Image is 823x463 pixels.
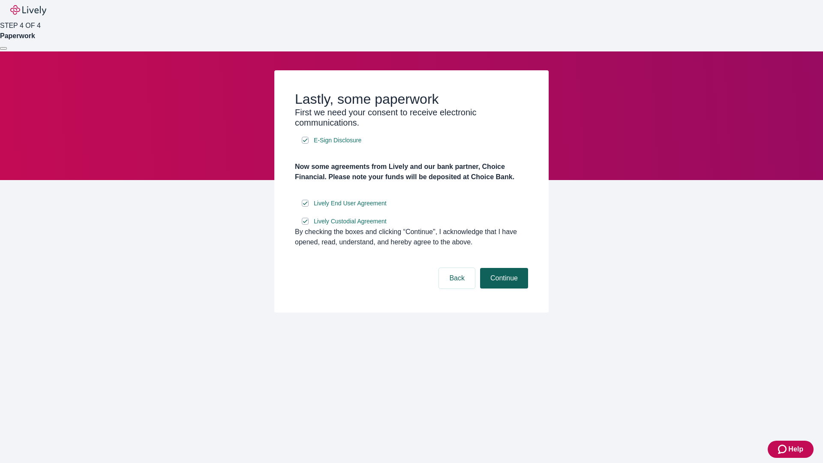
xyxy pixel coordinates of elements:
span: E-Sign Disclosure [314,136,361,145]
span: Help [788,444,803,454]
a: e-sign disclosure document [312,198,388,209]
svg: Zendesk support icon [778,444,788,454]
button: Zendesk support iconHelp [768,441,814,458]
div: By checking the boxes and clicking “Continue", I acknowledge that I have opened, read, understand... [295,227,528,247]
a: e-sign disclosure document [312,135,363,146]
a: e-sign disclosure document [312,216,388,227]
img: Lively [10,5,46,15]
span: Lively End User Agreement [314,199,387,208]
button: Back [439,268,475,289]
h4: Now some agreements from Lively and our bank partner, Choice Financial. Please note your funds wi... [295,162,528,182]
h3: First we need your consent to receive electronic communications. [295,107,528,128]
button: Continue [480,268,528,289]
h2: Lastly, some paperwork [295,91,528,107]
span: Lively Custodial Agreement [314,217,387,226]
